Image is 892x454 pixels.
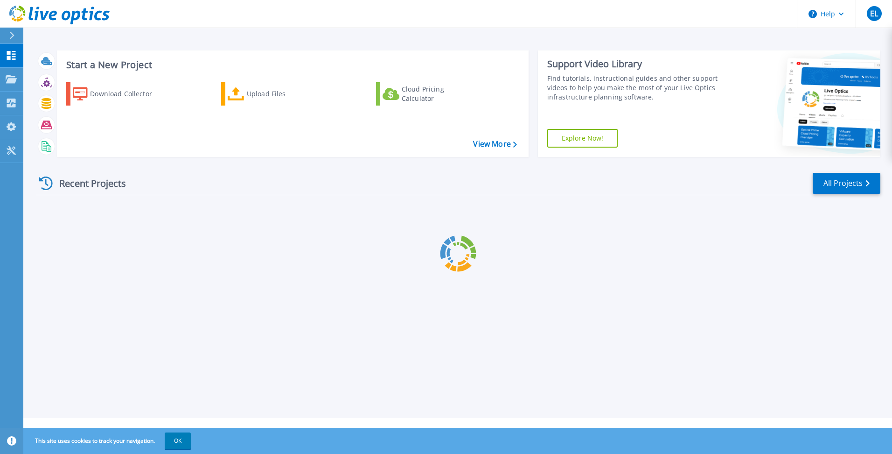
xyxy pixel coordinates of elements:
span: EL [870,10,878,17]
div: Download Collector [90,85,165,103]
span: This site uses cookies to track your navigation. [26,433,191,449]
div: Find tutorials, instructional guides and other support videos to help you make the most of your L... [547,74,722,102]
a: Upload Files [221,82,325,106]
a: All Projects [813,173,880,194]
a: Cloud Pricing Calculator [376,82,480,106]
div: Recent Projects [36,172,139,195]
a: View More [473,140,516,149]
div: Cloud Pricing Calculator [402,85,476,103]
div: Upload Files [247,85,321,103]
button: OK [165,433,191,449]
h3: Start a New Project [66,60,516,70]
a: Download Collector [66,82,170,106]
a: Explore Now! [547,129,618,148]
div: Support Video Library [547,58,722,70]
